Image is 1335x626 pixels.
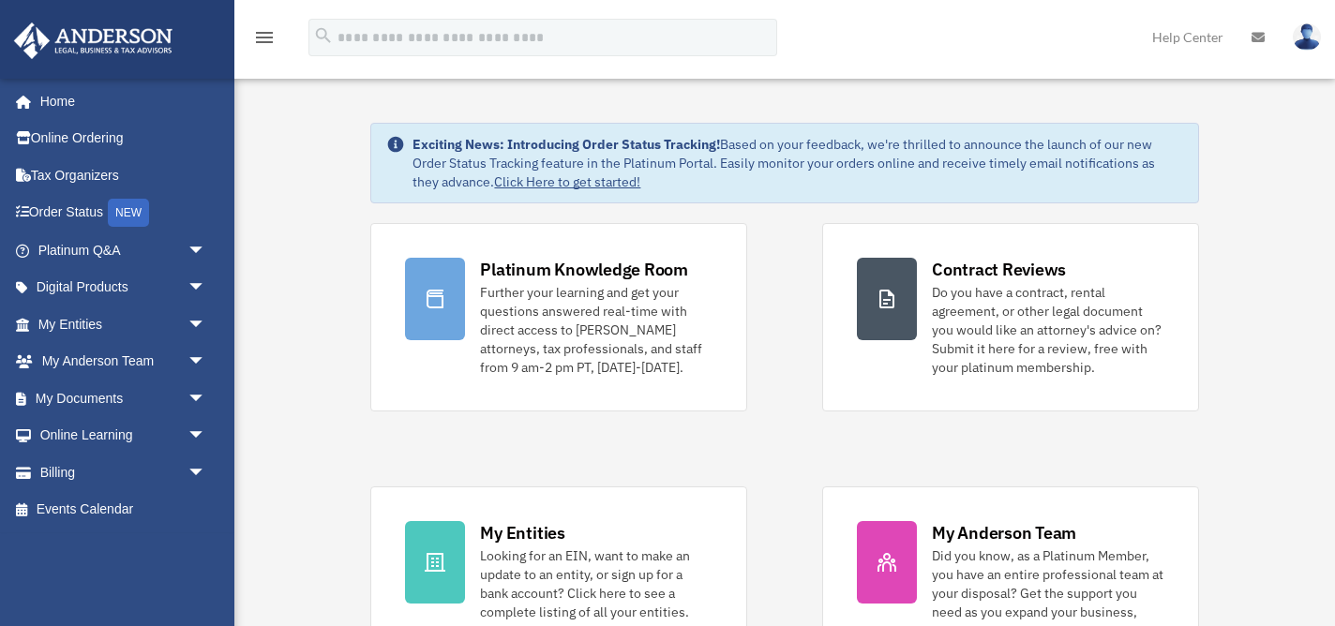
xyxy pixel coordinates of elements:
a: My Anderson Teamarrow_drop_down [13,343,234,380]
div: Platinum Knowledge Room [480,258,688,281]
div: My Anderson Team [932,521,1076,544]
span: arrow_drop_down [187,231,225,270]
div: Do you have a contract, rental agreement, or other legal document you would like an attorney's ad... [932,283,1164,377]
a: My Documentsarrow_drop_down [13,380,234,417]
a: Order StatusNEW [13,194,234,232]
i: search [313,25,334,46]
a: Platinum Knowledge Room Further your learning and get your questions answered real-time with dire... [370,223,747,411]
span: arrow_drop_down [187,380,225,418]
a: menu [253,33,276,49]
a: Contract Reviews Do you have a contract, rental agreement, or other legal document you would like... [822,223,1199,411]
a: Click Here to get started! [494,173,640,190]
a: Platinum Q&Aarrow_drop_down [13,231,234,269]
a: My Entitiesarrow_drop_down [13,306,234,343]
a: Online Learningarrow_drop_down [13,417,234,455]
img: Anderson Advisors Platinum Portal [8,22,178,59]
div: Based on your feedback, we're thrilled to announce the launch of our new Order Status Tracking fe... [412,135,1182,191]
span: arrow_drop_down [187,343,225,381]
span: arrow_drop_down [187,417,225,455]
a: Digital Productsarrow_drop_down [13,269,234,306]
a: Home [13,82,225,120]
a: Tax Organizers [13,156,234,194]
a: Billingarrow_drop_down [13,454,234,491]
span: arrow_drop_down [187,269,225,307]
span: arrow_drop_down [187,306,225,344]
div: Further your learning and get your questions answered real-time with direct access to [PERSON_NAM... [480,283,712,377]
a: Online Ordering [13,120,234,157]
div: NEW [108,199,149,227]
img: User Pic [1293,23,1321,51]
a: Events Calendar [13,491,234,529]
i: menu [253,26,276,49]
strong: Exciting News: Introducing Order Status Tracking! [412,136,720,153]
div: Contract Reviews [932,258,1066,281]
div: My Entities [480,521,564,544]
span: arrow_drop_down [187,454,225,492]
div: Looking for an EIN, want to make an update to an entity, or sign up for a bank account? Click her... [480,546,712,621]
